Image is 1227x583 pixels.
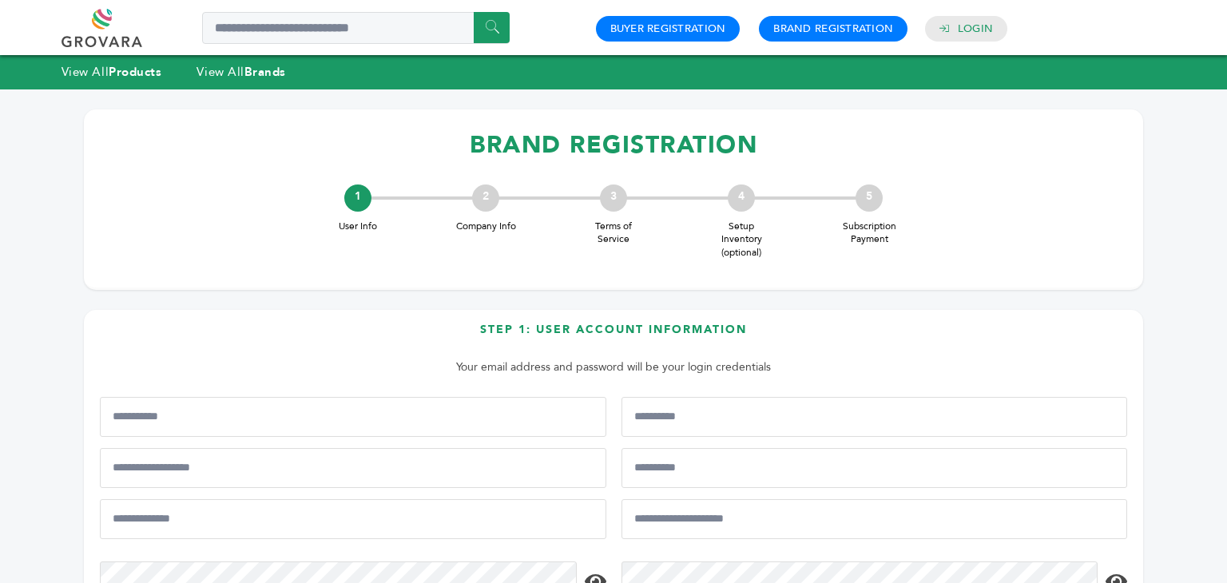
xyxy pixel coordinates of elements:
a: Brand Registration [773,22,893,36]
input: Job Title* [621,448,1128,488]
div: 4 [728,184,755,212]
div: 3 [600,184,627,212]
input: Mobile Phone Number [100,448,606,488]
input: First Name* [100,397,606,437]
a: View AllProducts [62,64,162,80]
div: 5 [856,184,883,212]
input: Confirm Email Address* [621,499,1128,539]
p: Your email address and password will be your login credentials [108,358,1119,377]
span: Setup Inventory (optional) [709,220,773,260]
div: 1 [344,184,371,212]
span: Terms of Service [582,220,645,247]
div: 2 [472,184,499,212]
input: Search a product or brand... [202,12,510,44]
input: Email Address* [100,499,606,539]
span: Subscription Payment [837,220,901,247]
input: Last Name* [621,397,1128,437]
strong: Products [109,64,161,80]
a: View AllBrands [197,64,286,80]
span: User Info [326,220,390,233]
h3: Step 1: User Account Information [100,322,1127,350]
a: Login [958,22,993,36]
h1: BRAND REGISTRATION [100,121,1127,169]
a: Buyer Registration [610,22,726,36]
strong: Brands [244,64,286,80]
span: Company Info [454,220,518,233]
